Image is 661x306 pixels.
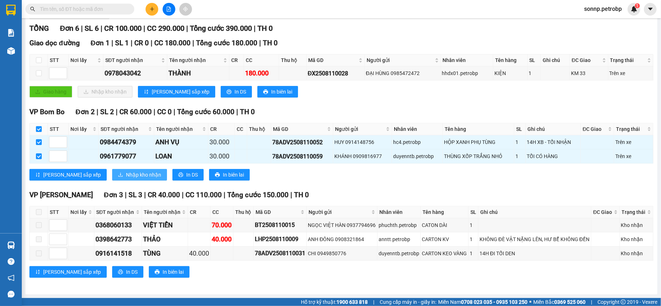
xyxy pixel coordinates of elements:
td: LOAN [154,149,208,164]
button: sort-ascending[PERSON_NAME] sắp xếp [29,266,107,278]
button: uploadGiao hàng [29,86,72,98]
div: 78ADV2508110059 [272,152,332,161]
div: 0961779077 [100,151,153,161]
span: down [61,157,65,161]
span: | [116,108,118,116]
span: Tên người nhận [169,56,222,64]
th: Ghi chú [541,54,570,66]
span: plus [150,7,155,12]
span: | [373,298,374,306]
span: down [61,226,65,230]
span: up [61,138,65,142]
button: sort-ascending[PERSON_NAME] sắp xếp [29,169,107,181]
div: 30.000 [209,137,233,147]
div: ANH VỤ [155,137,207,147]
span: copyright [621,299,626,305]
span: Tên người nhận [156,125,201,133]
span: sort-ascending [35,269,40,275]
span: sonnp.petrobp [578,4,628,13]
span: | [182,191,184,199]
div: Kho nhận [621,249,652,257]
div: ĐẠI HÙNG 0985472472 [366,69,440,77]
span: | [591,298,592,306]
span: | [101,24,102,33]
th: Thu hộ [233,206,254,218]
span: Mã GD [256,208,299,216]
th: Tên hàng [421,206,468,218]
span: Đơn 6 [60,24,79,33]
span: | [144,191,146,199]
button: plus [146,3,158,16]
span: Decrease Value [59,225,67,231]
span: Tổng cước 180.000 [196,39,257,47]
div: LHP2508110009 [255,235,306,244]
th: SL [528,54,541,66]
span: TH 0 [257,24,273,33]
th: CC [244,54,279,66]
span: Tổng cước 60.000 [177,108,234,116]
span: VP [PERSON_NAME] [29,191,93,199]
span: Người gửi [309,208,370,216]
td: THẢO [142,232,188,247]
span: In biên lai [163,268,184,276]
span: Trạng thái [622,208,646,216]
th: Ghi chú [478,206,591,218]
span: notification [8,274,15,281]
span: ĐC Giao [593,208,612,216]
span: TỔNG [29,24,49,33]
span: Người gửi [335,125,384,133]
div: 40.000 [212,234,232,244]
span: sort-ascending [144,89,149,95]
span: 1 [636,3,638,8]
span: | [224,191,225,199]
th: CC [235,123,247,135]
div: Kho nhận [621,235,652,243]
div: 1 [470,221,477,229]
span: question-circle [8,258,15,265]
span: printer [227,89,232,95]
div: 1 [515,138,525,146]
div: duyenntb.petrobp [393,152,441,160]
span: Mã GD [273,125,326,133]
span: Increase Value [59,68,67,73]
span: | [143,24,145,33]
th: Tên hàng [493,54,528,66]
span: message [8,291,15,298]
div: Trên xe [615,138,652,146]
span: Miền Nam [438,298,527,306]
sup: 1 [635,3,640,8]
span: TH 0 [240,108,255,116]
strong: 0708 023 035 - 0935 103 250 [461,299,527,305]
div: hc4.petrobp [393,138,441,146]
td: 78ADV2508110059 [271,149,333,164]
span: SL 2 [100,108,114,116]
span: Increase Value [59,151,67,156]
span: down [61,74,65,78]
div: NGỌC VIỆT HÀN 0937794696 [308,221,376,229]
span: Mã GD [309,56,357,64]
button: aim [179,3,192,16]
div: CARTON KV [422,235,467,243]
span: Trạng thái [616,125,646,133]
div: hhdx01.petrobp [442,69,492,77]
input: Tìm tên, số ĐT hoặc mã đơn [40,5,126,13]
button: printerIn biên lai [257,86,298,98]
span: | [151,39,152,47]
span: | [259,39,261,47]
div: KM 33 [571,69,607,77]
th: STT [48,123,69,135]
span: | [174,108,175,116]
div: ĐX2508110028 [308,69,363,78]
span: SĐT người nhận [96,208,134,216]
span: Đơn 3 [104,191,123,199]
div: KHÔNG ĐÈ VẬT NẶNG LÊN, HƯ BỂ KHÔNG ĐỀN [480,235,590,243]
span: sort-ascending [35,172,40,178]
span: Decrease Value [59,253,67,259]
span: Nơi lấy [70,125,91,133]
span: file-add [166,7,171,12]
th: Thu hộ [247,123,271,135]
th: Ghi chú [526,123,581,135]
div: LOAN [155,151,207,161]
span: Giao dọc đường [29,39,80,47]
span: printer [178,172,183,178]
